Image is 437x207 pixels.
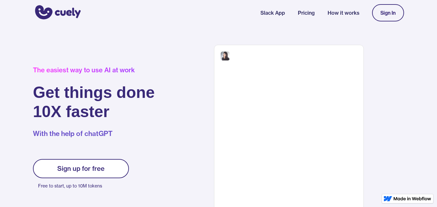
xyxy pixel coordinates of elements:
div: Sign In [380,10,396,16]
p: With the help of chatGPT [33,129,155,139]
a: Sign In [372,4,404,21]
a: Pricing [298,9,315,17]
p: Free to start, up to 10M tokens [38,181,129,190]
div: Sign up for free [57,165,105,172]
h1: Get things done 10X faster [33,83,155,121]
a: Sign up for free [33,159,129,178]
a: home [33,1,81,25]
img: Made in Webflow [393,197,431,201]
a: How it works [328,9,359,17]
a: Slack App [260,9,285,17]
div: The easiest way to use AI at work [33,66,155,74]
